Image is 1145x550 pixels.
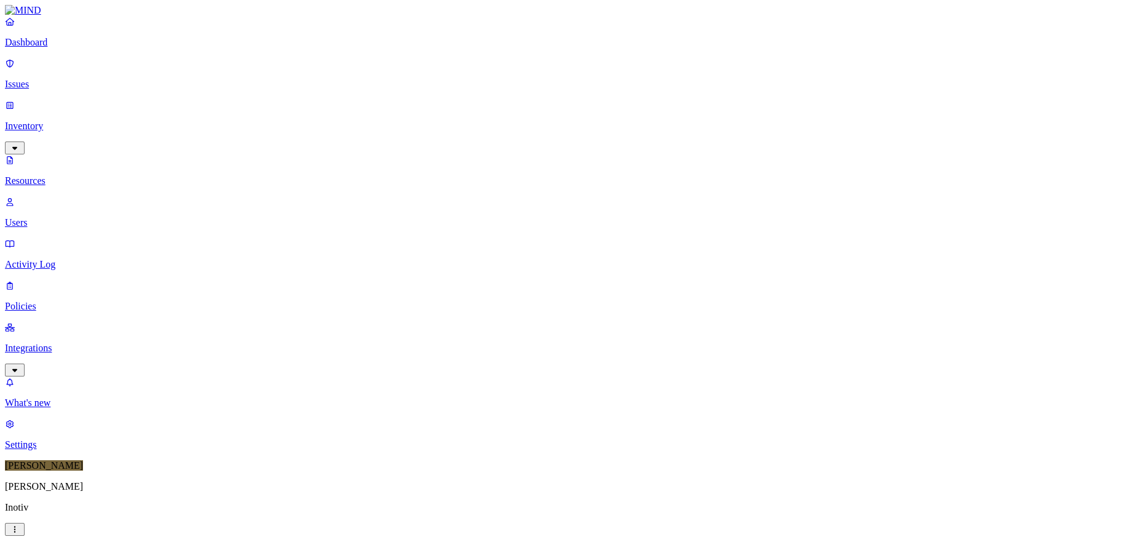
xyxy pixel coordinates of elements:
[5,5,41,16] img: MIND
[5,5,1140,16] a: MIND
[5,217,1140,228] p: Users
[5,481,1140,492] p: [PERSON_NAME]
[5,154,1140,186] a: Resources
[5,280,1140,312] a: Policies
[5,460,83,471] span: [PERSON_NAME]
[5,58,1140,90] a: Issues
[5,343,1140,354] p: Integrations
[5,502,1140,513] p: Inotiv
[5,79,1140,90] p: Issues
[5,439,1140,450] p: Settings
[5,397,1140,409] p: What's new
[5,259,1140,270] p: Activity Log
[5,196,1140,228] a: Users
[5,37,1140,48] p: Dashboard
[5,100,1140,153] a: Inventory
[5,175,1140,186] p: Resources
[5,377,1140,409] a: What's new
[5,301,1140,312] p: Policies
[5,238,1140,270] a: Activity Log
[5,121,1140,132] p: Inventory
[5,418,1140,450] a: Settings
[5,322,1140,375] a: Integrations
[5,16,1140,48] a: Dashboard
